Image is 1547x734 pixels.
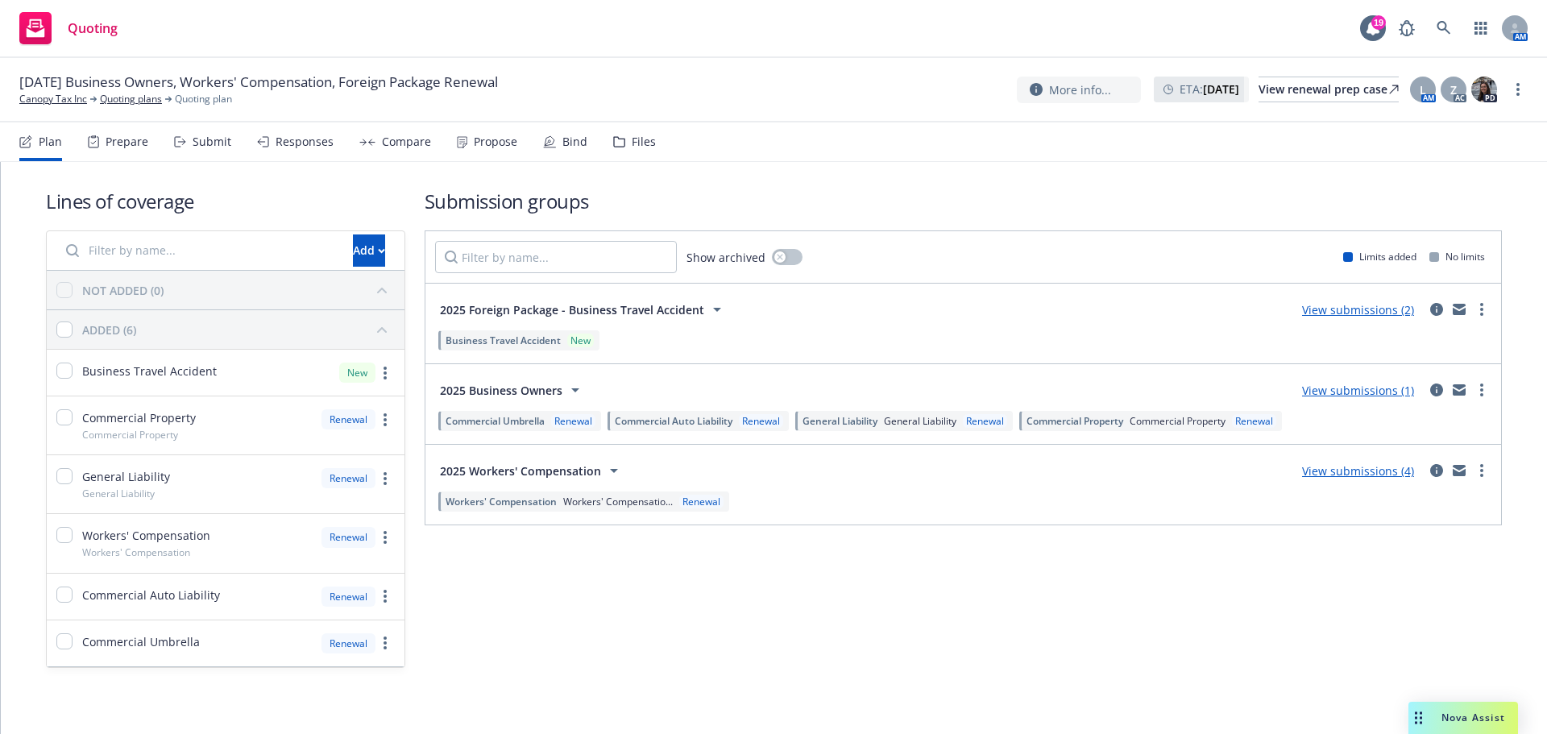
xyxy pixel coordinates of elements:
[82,282,164,299] div: NOT ADDED (0)
[1450,461,1469,480] a: mail
[1302,302,1414,317] a: View submissions (2)
[321,587,375,607] div: Renewal
[82,545,190,559] span: Workers' Compensation
[375,633,395,653] a: more
[375,363,395,383] a: more
[1259,77,1399,102] a: View renewal prep case
[1472,461,1491,480] a: more
[632,135,656,148] div: Files
[425,188,1502,214] h1: Submission groups
[175,92,232,106] span: Quoting plan
[1472,380,1491,400] a: more
[82,277,395,303] button: NOT ADDED (0)
[1130,414,1226,428] span: Commercial Property
[276,135,334,148] div: Responses
[82,527,210,544] span: Workers' Compensation
[82,587,220,603] span: Commercial Auto Liability
[1408,702,1518,734] button: Nova Assist
[353,234,385,267] button: Add
[474,135,517,148] div: Propose
[686,249,765,266] span: Show archived
[1471,77,1497,102] img: photo
[1371,14,1386,28] div: 19
[1420,81,1426,98] span: L
[1429,250,1485,263] div: No limits
[446,334,561,347] span: Business Travel Accident
[375,528,395,547] a: more
[68,22,118,35] span: Quoting
[1232,414,1276,428] div: Renewal
[1049,81,1111,98] span: More info...
[1343,250,1416,263] div: Limits added
[446,495,557,508] span: Workers' Compensation
[1508,80,1528,99] a: more
[884,414,956,428] span: General Liability
[567,334,594,347] div: New
[82,321,136,338] div: ADDED (6)
[321,468,375,488] div: Renewal
[440,382,562,399] span: 2025 Business Owners
[106,135,148,148] div: Prepare
[1450,81,1457,98] span: Z
[803,414,877,428] span: General Liability
[1026,414,1123,428] span: Commercial Property
[1441,711,1505,724] span: Nova Assist
[1465,12,1497,44] a: Switch app
[446,414,545,428] span: Commercial Umbrella
[382,135,431,148] div: Compare
[19,92,87,106] a: Canopy Tax Inc
[435,241,677,273] input: Filter by name...
[353,235,385,266] div: Add
[375,410,395,429] a: more
[1302,383,1414,398] a: View submissions (1)
[1427,461,1446,480] a: circleInformation
[100,92,162,106] a: Quoting plans
[56,234,343,267] input: Filter by name...
[1017,77,1141,103] button: More info...
[82,428,178,442] span: Commercial Property
[1450,300,1469,319] a: mail
[321,527,375,547] div: Renewal
[435,454,628,487] button: 2025 Workers' Compensation
[39,135,62,148] div: Plan
[1427,300,1446,319] a: circleInformation
[739,414,783,428] div: Renewal
[562,135,587,148] div: Bind
[339,363,375,383] div: New
[563,495,673,508] span: Workers' Compensatio...
[82,468,170,485] span: General Liability
[679,495,724,508] div: Renewal
[13,6,124,51] a: Quoting
[82,317,395,342] button: ADDED (6)
[1391,12,1423,44] a: Report a Bug
[551,414,595,428] div: Renewal
[375,587,395,606] a: more
[440,462,601,479] span: 2025 Workers' Compensation
[1427,380,1446,400] a: circleInformation
[82,363,217,379] span: Business Travel Accident
[82,633,200,650] span: Commercial Umbrella
[82,409,196,426] span: Commercial Property
[46,188,405,214] h1: Lines of coverage
[1180,81,1239,97] span: ETA :
[321,409,375,429] div: Renewal
[1450,380,1469,400] a: mail
[82,487,155,500] span: General Liability
[435,374,590,406] button: 2025 Business Owners
[440,301,704,318] span: 2025 Foreign Package - Business Travel Accident
[1428,12,1460,44] a: Search
[435,293,732,326] button: 2025 Foreign Package - Business Travel Accident
[321,633,375,653] div: Renewal
[193,135,231,148] div: Submit
[1472,300,1491,319] a: more
[615,414,732,428] span: Commercial Auto Liability
[963,414,1007,428] div: Renewal
[1408,702,1429,734] div: Drag to move
[1203,81,1239,97] strong: [DATE]
[19,73,498,92] span: [DATE] Business Owners, Workers' Compensation, Foreign Package Renewal
[375,469,395,488] a: more
[1302,463,1414,479] a: View submissions (4)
